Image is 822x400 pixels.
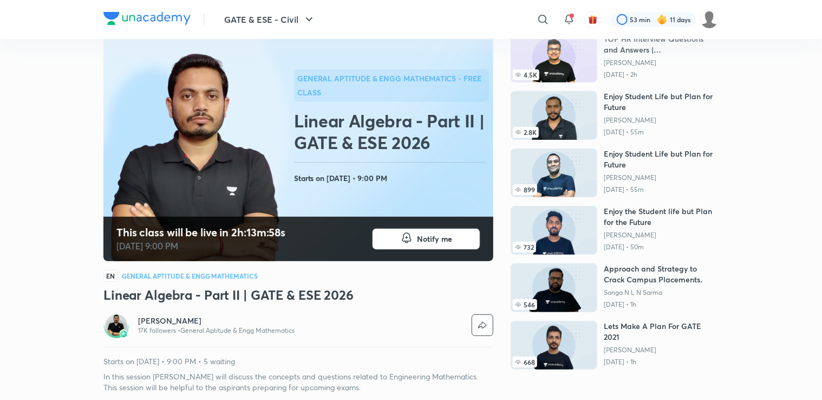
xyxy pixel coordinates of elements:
p: [DATE] 9:00 PM [116,240,285,253]
span: 732 [513,242,536,253]
a: [PERSON_NAME] [604,116,719,125]
h6: Approach and Strategy to Crack Campus Placements. [604,263,719,285]
h6: Enjoy Student Life but Plan for Future [604,149,719,170]
a: [PERSON_NAME] [604,231,719,240]
span: 4.5K [513,69,539,80]
button: Notify me [372,228,480,250]
h4: Starts on [DATE] • 9:00 PM [294,171,489,185]
a: Company Logo [103,12,191,28]
p: [DATE] • 1h [604,358,719,366]
p: [DATE] • 50m [604,243,719,251]
img: streak [657,14,668,25]
p: [DATE] • 2h [604,70,719,79]
p: [DATE] • 55m [604,185,719,194]
span: 899 [513,184,537,195]
span: 668 [513,357,537,367]
h4: General Aptitude & Engg Mathematics [122,273,258,279]
a: [PERSON_NAME] [138,315,295,326]
a: Avatarbadge [103,312,129,338]
p: Starts on [DATE] • 9:00 PM • 5 waiting [103,356,493,367]
h6: Enjoy the Student life but Plan for the Future [604,206,719,228]
a: [PERSON_NAME] [604,59,719,67]
a: Sanga N L N Sarma [604,288,719,297]
img: Avatar [106,314,127,336]
img: Company Logo [103,12,191,25]
img: Anjali kumari [700,10,719,29]
a: [PERSON_NAME] [604,346,719,354]
span: 546 [513,299,537,310]
img: badge [120,330,127,338]
img: avatar [588,15,598,24]
a: [PERSON_NAME] [604,173,719,182]
p: [DATE] • 1h [604,300,719,309]
span: Notify me [417,234,452,244]
button: avatar [584,11,602,28]
p: In this session [PERSON_NAME] will discuss the concepts and questions related to Engineering Math... [103,371,493,393]
p: [DATE] • 55m [604,128,719,137]
button: GATE & ESE - Civil [218,9,322,30]
h6: Lets Make A Plan For GATE 2021 [604,321,719,343]
h6: Enjoy Student Life but Plan for Future [604,91,719,113]
h2: Linear Algebra - Part II | GATE & ESE 2026 [294,110,489,153]
h4: This class will be live in 2h:13m:58s [116,225,285,240]
h3: Linear Algebra - Part II | GATE & ESE 2026 [103,286,493,304]
p: 17K followers • General Aptitude & Engg Mathematics [138,326,295,335]
span: EN [103,270,118,282]
span: 2.8K [513,127,539,138]
h6: TOP HR Interview Questions and Answers | [PERSON_NAME] [604,34,719,55]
